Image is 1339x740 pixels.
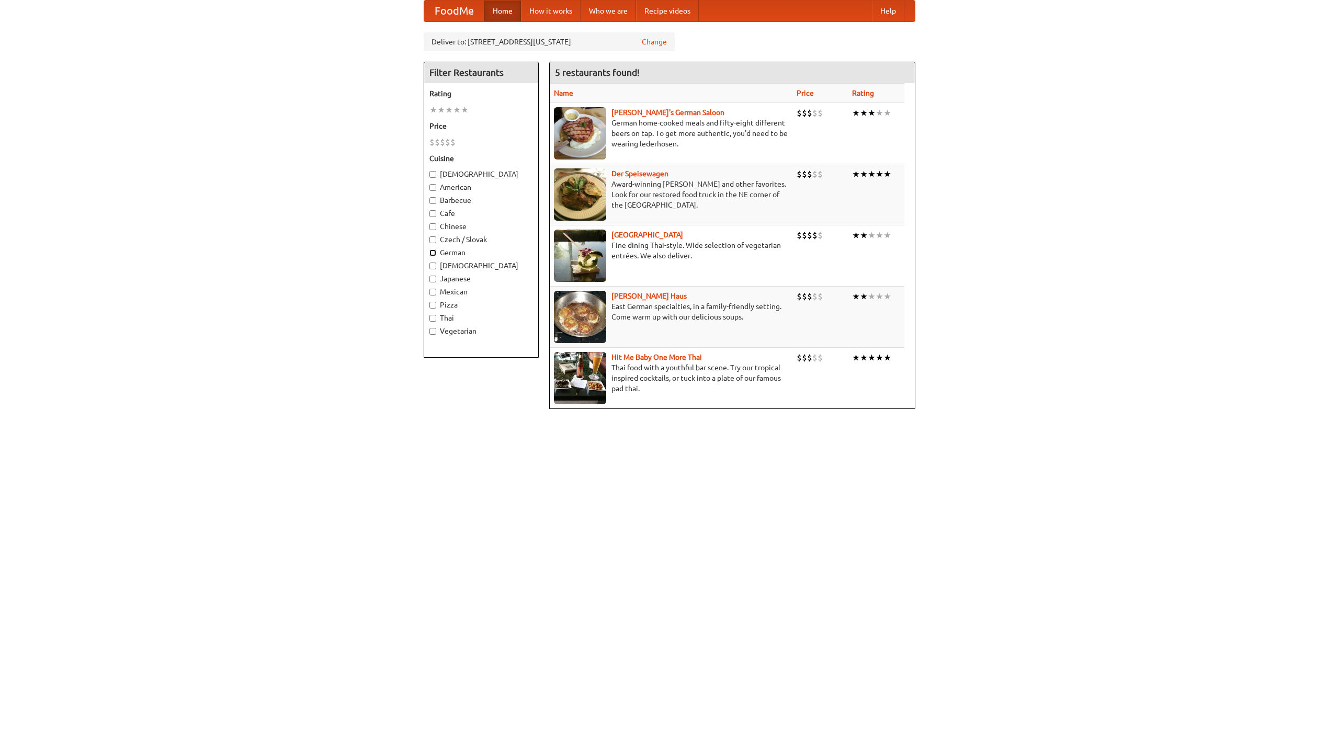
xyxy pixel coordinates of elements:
a: [GEOGRAPHIC_DATA] [611,231,683,239]
ng-pluralize: 5 restaurants found! [555,67,640,77]
label: German [429,247,533,258]
label: Japanese [429,274,533,284]
li: ★ [868,107,876,119]
label: Pizza [429,300,533,310]
img: satay.jpg [554,230,606,282]
img: speisewagen.jpg [554,168,606,221]
a: Hit Me Baby One More Thai [611,353,702,361]
img: babythai.jpg [554,352,606,404]
li: ★ [860,107,868,119]
a: How it works [521,1,581,21]
li: $ [429,136,435,148]
label: Chinese [429,221,533,232]
li: $ [435,136,440,148]
li: $ [450,136,456,148]
input: Pizza [429,302,436,309]
li: ★ [860,230,868,241]
li: $ [802,291,807,302]
li: ★ [883,230,891,241]
label: Czech / Slovak [429,234,533,245]
li: $ [802,168,807,180]
li: ★ [876,230,883,241]
li: ★ [852,291,860,302]
li: $ [802,352,807,363]
li: $ [818,291,823,302]
h4: Filter Restaurants [424,62,538,83]
input: Vegetarian [429,328,436,335]
label: Barbecue [429,195,533,206]
a: Home [484,1,521,21]
li: ★ [860,168,868,180]
a: FoodMe [424,1,484,21]
li: ★ [445,104,453,116]
li: ★ [461,104,469,116]
input: Cafe [429,210,436,217]
label: [DEMOGRAPHIC_DATA] [429,260,533,271]
a: Name [554,89,573,97]
label: American [429,182,533,192]
li: ★ [852,168,860,180]
p: German home-cooked meals and fifty-eight different beers on tap. To get more authentic, you'd nee... [554,118,788,149]
b: Der Speisewagen [611,169,668,178]
input: Czech / Slovak [429,236,436,243]
li: ★ [429,104,437,116]
li: $ [807,107,812,119]
h5: Price [429,121,533,131]
li: ★ [876,291,883,302]
div: Deliver to: [STREET_ADDRESS][US_STATE] [424,32,675,51]
li: $ [797,230,802,241]
p: Fine dining Thai-style. Wide selection of vegetarian entrées. We also deliver. [554,240,788,261]
li: ★ [876,352,883,363]
li: ★ [883,352,891,363]
label: Cafe [429,208,533,219]
a: [PERSON_NAME] Haus [611,292,687,300]
li: ★ [883,168,891,180]
li: ★ [868,168,876,180]
li: $ [818,168,823,180]
input: German [429,249,436,256]
li: $ [812,352,818,363]
p: East German specialties, in a family-friendly setting. Come warm up with our delicious soups. [554,301,788,322]
b: [PERSON_NAME]'s German Saloon [611,108,724,117]
a: Price [797,89,814,97]
li: $ [445,136,450,148]
input: Thai [429,315,436,322]
li: $ [797,107,802,119]
li: $ [807,168,812,180]
label: Mexican [429,287,533,297]
a: Recipe videos [636,1,699,21]
li: $ [797,168,802,180]
li: ★ [883,107,891,119]
li: $ [440,136,445,148]
input: American [429,184,436,191]
p: Award-winning [PERSON_NAME] and other favorites. Look for our restored food truck in the NE corne... [554,179,788,210]
li: $ [812,107,818,119]
input: [DEMOGRAPHIC_DATA] [429,171,436,178]
input: [DEMOGRAPHIC_DATA] [429,263,436,269]
label: Thai [429,313,533,323]
h5: Rating [429,88,533,99]
li: $ [802,230,807,241]
li: ★ [453,104,461,116]
a: Change [642,37,667,47]
li: ★ [883,291,891,302]
li: ★ [852,107,860,119]
a: Rating [852,89,874,97]
li: ★ [876,107,883,119]
a: Help [872,1,904,21]
li: $ [812,230,818,241]
li: $ [807,352,812,363]
li: ★ [876,168,883,180]
li: ★ [868,352,876,363]
input: Japanese [429,276,436,282]
li: $ [818,107,823,119]
li: $ [802,107,807,119]
li: ★ [868,291,876,302]
label: Vegetarian [429,326,533,336]
li: $ [812,168,818,180]
li: $ [797,291,802,302]
li: $ [818,230,823,241]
